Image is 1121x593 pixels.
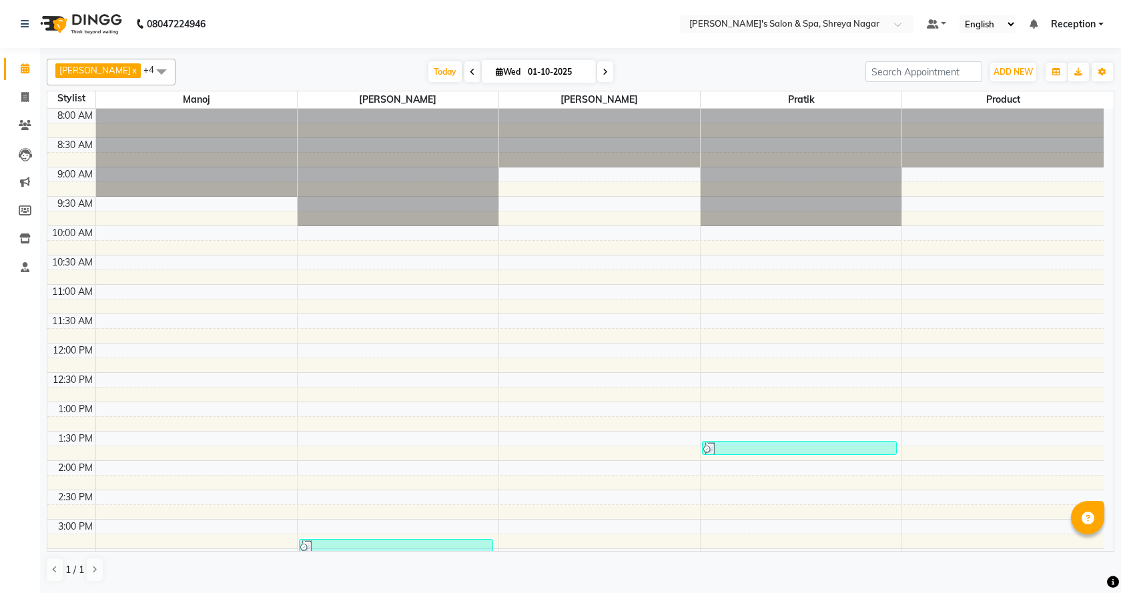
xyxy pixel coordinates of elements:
div: 3:00 PM [55,520,95,534]
div: 10:30 AM [49,255,95,269]
input: 2025-10-01 [524,62,591,82]
div: 12:30 PM [50,373,95,387]
b: 08047224946 [147,5,206,43]
span: Pratik [701,91,901,108]
div: 9:00 AM [55,167,95,181]
div: 1:30 PM [55,432,95,446]
div: [PERSON_NAME], TK02, 03:20 PM-03:35 PM, [PERSON_NAME] - Advance Shaving [300,540,493,552]
div: [PERSON_NAME], TK01, 01:40 PM-01:55 PM, [PERSON_NAME] Cut Styling [703,442,896,454]
a: x [131,65,137,75]
span: [PERSON_NAME] [298,91,498,108]
span: 1 / 1 [65,563,84,577]
span: Manoj [96,91,297,108]
img: logo [34,5,125,43]
div: 3:30 PM [55,549,95,563]
span: +4 [143,64,164,75]
div: 1:00 PM [55,402,95,416]
span: [PERSON_NAME] [499,91,700,108]
div: 10:00 AM [49,226,95,240]
div: 9:30 AM [55,197,95,211]
div: 11:00 AM [49,285,95,299]
span: Product [902,91,1104,108]
span: Reception [1051,17,1096,31]
div: 8:00 AM [55,109,95,123]
div: 12:00 PM [50,344,95,358]
iframe: chat widget [1065,540,1108,580]
span: Wed [492,67,524,77]
div: Stylist [47,91,95,105]
span: Today [428,61,462,82]
button: ADD NEW [990,63,1036,81]
span: ADD NEW [994,67,1033,77]
div: 2:30 PM [55,490,95,504]
div: 11:30 AM [49,314,95,328]
div: 2:00 PM [55,461,95,475]
div: 8:30 AM [55,138,95,152]
input: Search Appointment [865,61,982,82]
span: [PERSON_NAME] [59,65,131,75]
